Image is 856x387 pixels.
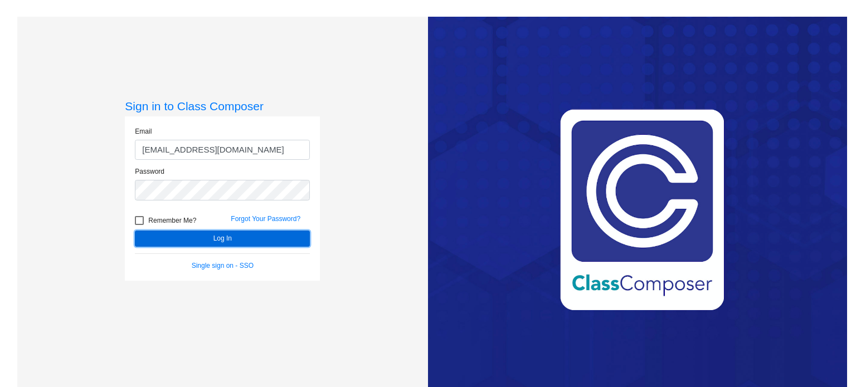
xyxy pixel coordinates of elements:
[192,262,254,270] a: Single sign on - SSO
[135,231,310,247] button: Log In
[231,215,300,223] a: Forgot Your Password?
[125,99,320,113] h3: Sign in to Class Composer
[148,214,196,227] span: Remember Me?
[135,126,152,136] label: Email
[135,166,164,177] label: Password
